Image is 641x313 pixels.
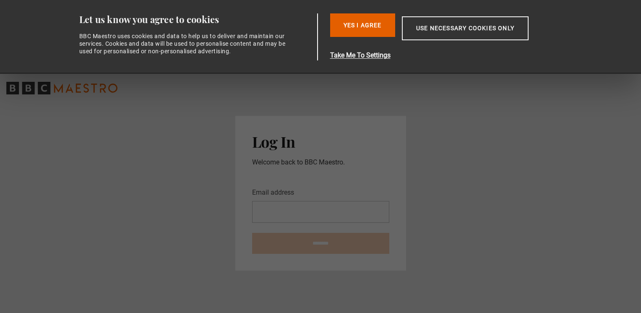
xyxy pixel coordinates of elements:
div: Let us know you agree to cookies [79,13,314,26]
h2: Log In [252,133,389,150]
p: Welcome back to BBC Maestro. [252,157,389,167]
button: Yes I Agree [330,13,395,37]
div: BBC Maestro uses cookies and data to help us to deliver and maintain our services. Cookies and da... [79,32,291,55]
label: Email address [252,188,294,198]
button: Take Me To Settings [330,50,568,60]
svg: BBC Maestro [6,82,117,94]
button: Use necessary cookies only [402,16,529,40]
